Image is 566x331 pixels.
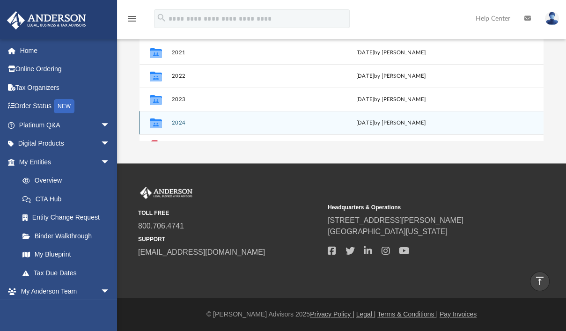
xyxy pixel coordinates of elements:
[328,228,448,235] a: [GEOGRAPHIC_DATA][US_STATE]
[117,309,566,319] div: © [PERSON_NAME] Advisors 2025
[534,275,545,287] i: vertical_align_top
[319,72,463,81] div: [DATE] by [PERSON_NAME]
[328,216,463,224] a: [STREET_ADDRESS][PERSON_NAME]
[171,120,315,126] button: 2024
[7,97,124,116] a: Order StatusNEW
[13,245,119,264] a: My Blueprint
[319,96,463,104] div: [DATE] by [PERSON_NAME]
[440,310,477,318] a: Pay Invoices
[171,73,315,79] button: 2022
[101,153,119,172] span: arrow_drop_down
[156,13,167,23] i: search
[7,116,124,134] a: Platinum Q&Aarrow_drop_down
[4,11,89,29] img: Anderson Advisors Platinum Portal
[377,310,438,318] a: Terms & Conditions |
[7,134,124,153] a: Digital Productsarrow_drop_down
[13,171,124,190] a: Overview
[126,18,138,24] a: menu
[7,60,124,79] a: Online Ordering
[530,272,550,291] a: vertical_align_top
[138,248,265,256] a: [EMAIL_ADDRESS][DOMAIN_NAME]
[101,282,119,302] span: arrow_drop_down
[101,134,119,154] span: arrow_drop_down
[7,282,119,301] a: My Anderson Teamarrow_drop_down
[138,209,321,217] small: TOLL FREE
[7,78,124,97] a: Tax Organizers
[356,310,376,318] a: Legal |
[7,41,124,60] a: Home
[328,203,511,212] small: Headquarters & Operations
[7,153,124,171] a: My Entitiesarrow_drop_down
[13,264,124,282] a: Tax Due Dates
[13,208,124,227] a: Entity Change Request
[319,49,463,57] div: [DATE] by [PERSON_NAME]
[13,190,124,208] a: CTA Hub
[171,50,315,56] button: 2021
[138,222,184,230] a: 800.706.4741
[54,99,74,113] div: NEW
[138,235,321,243] small: SUPPORT
[545,12,559,25] img: User Pic
[138,187,194,199] img: Anderson Advisors Platinum Portal
[13,227,124,245] a: Binder Walkthrough
[310,310,354,318] a: Privacy Policy |
[171,96,315,103] button: 2023
[319,119,463,127] div: [DATE] by [PERSON_NAME]
[126,13,138,24] i: menu
[101,116,119,135] span: arrow_drop_down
